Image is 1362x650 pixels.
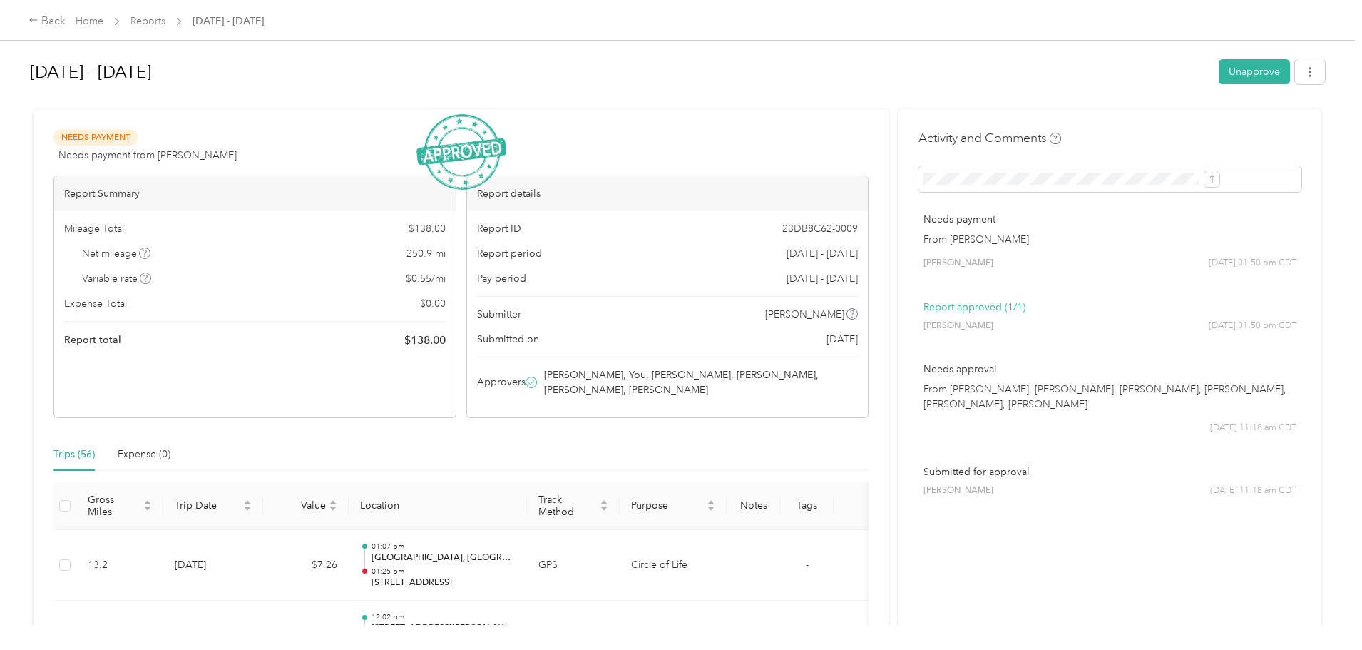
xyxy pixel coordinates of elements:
p: Needs approval [923,362,1296,377]
p: From [PERSON_NAME] [923,232,1296,247]
th: Trip Date [163,482,263,530]
span: caret-up [329,498,337,507]
th: Location [349,482,527,530]
button: Unapprove [1219,59,1290,84]
p: Submitted for approval [923,464,1296,479]
td: GPS [527,530,620,601]
p: [STREET_ADDRESS][PERSON_NAME] [372,622,516,635]
span: caret-up [707,498,715,507]
span: [PERSON_NAME] [923,257,993,270]
span: Report total [64,332,121,347]
th: Gross Miles [76,482,163,530]
span: caret-down [600,504,608,513]
span: caret-up [143,498,152,507]
div: Report details [467,176,869,211]
span: Variable rate [82,271,152,286]
th: Value [263,482,349,530]
span: caret-down [143,504,152,513]
span: Track Method [538,494,597,518]
th: Notes [727,482,780,530]
span: Report period [477,246,542,261]
span: Value [275,499,326,512]
span: Net mileage [82,246,151,261]
span: [DATE] 01:50 pm CDT [1209,257,1296,270]
span: Approvers [477,375,526,390]
span: Submitted on [477,332,539,347]
th: Tags [780,482,834,530]
td: Circle of Life [620,530,727,601]
p: [STREET_ADDRESS] [372,577,516,589]
span: caret-down [329,504,337,513]
a: Home [76,15,103,27]
h1: Sep 14 - 27, 2025 [30,55,1209,89]
span: [PERSON_NAME] [765,307,844,322]
p: From [PERSON_NAME], [PERSON_NAME], [PERSON_NAME], [PERSON_NAME], [PERSON_NAME], [PERSON_NAME] [923,382,1296,412]
span: caret-up [243,498,252,507]
span: [PERSON_NAME], You, [PERSON_NAME], [PERSON_NAME], [PERSON_NAME], [PERSON_NAME] [544,367,856,397]
p: Report approved (1/1) [923,300,1296,315]
span: $ 0.00 [420,296,446,311]
span: 23DB8C62-0009 [782,221,858,236]
div: Trips (56) [53,447,95,462]
span: Pay period [477,271,526,286]
span: [DATE] 01:50 pm CDT [1209,320,1296,332]
th: Purpose [620,482,727,530]
span: caret-up [600,498,608,507]
span: Report ID [477,221,521,236]
div: Expense (0) [118,447,170,462]
span: $ 138.00 [409,221,446,236]
p: 01:25 pm [372,567,516,577]
p: 01:07 pm [372,542,516,552]
span: Go to pay period [787,271,858,286]
span: [DATE] [826,332,858,347]
div: Back [29,13,66,30]
span: [PERSON_NAME] [923,320,993,332]
td: [DATE] [163,530,263,601]
img: ApprovedStamp [416,114,506,191]
span: [DATE] 11:18 am CDT [1210,422,1296,435]
div: Report Summary [54,176,456,211]
span: Gross Miles [88,494,140,518]
td: $7.26 [263,530,349,601]
span: - [806,559,809,571]
span: [DATE] - [DATE] [787,246,858,261]
span: Needs Payment [53,129,138,146]
span: Expense Total [64,296,127,311]
span: [DATE] 11:18 am CDT [1210,484,1296,497]
a: Reports [130,15,165,27]
p: Needs payment [923,212,1296,227]
p: 12:02 pm [372,612,516,622]
span: [DATE] - [DATE] [193,14,264,29]
span: Trip Date [175,499,240,512]
span: Purpose [631,499,704,512]
p: [GEOGRAPHIC_DATA], [GEOGRAPHIC_DATA] [372,552,516,564]
span: caret-down [243,504,252,513]
span: Submitter [477,307,521,322]
iframe: Everlance-gr Chat Button Frame [1282,570,1362,650]
span: $ 138.00 [404,332,446,349]
span: caret-down [707,504,715,513]
span: Mileage Total [64,221,124,236]
span: 250.9 mi [406,246,446,261]
th: Track Method [527,482,620,530]
td: 13.2 [76,530,163,601]
h4: Activity and Comments [918,129,1061,147]
span: [PERSON_NAME] [923,484,993,497]
span: Needs payment from [PERSON_NAME] [58,148,237,163]
span: $ 0.55 / mi [406,271,446,286]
